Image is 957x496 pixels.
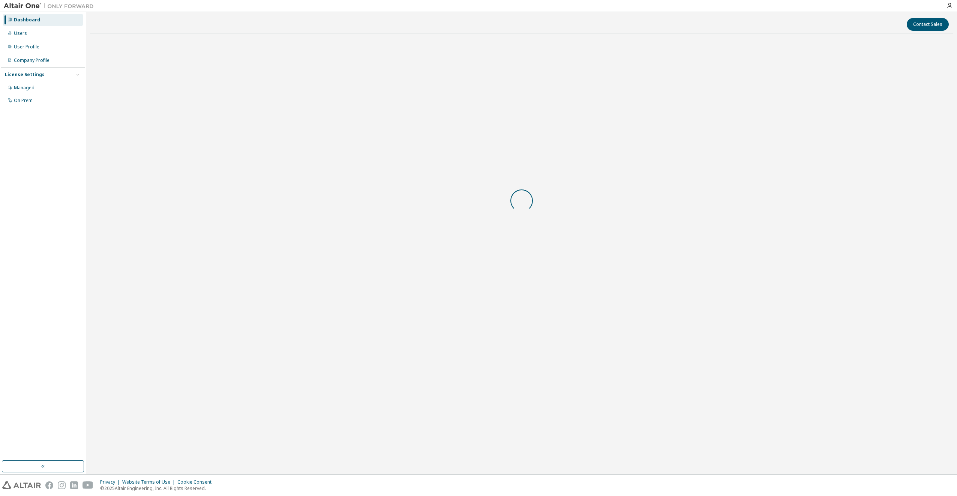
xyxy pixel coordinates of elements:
img: Altair One [4,2,97,10]
div: License Settings [5,72,45,78]
img: linkedin.svg [70,481,78,489]
button: Contact Sales [907,18,949,31]
img: altair_logo.svg [2,481,41,489]
div: Dashboard [14,17,40,23]
div: Website Terms of Use [122,479,177,485]
div: Cookie Consent [177,479,216,485]
div: On Prem [14,98,33,104]
div: User Profile [14,44,39,50]
div: Privacy [100,479,122,485]
p: © 2025 Altair Engineering, Inc. All Rights Reserved. [100,485,216,491]
img: facebook.svg [45,481,53,489]
img: instagram.svg [58,481,66,489]
div: Users [14,30,27,36]
div: Managed [14,85,34,91]
img: youtube.svg [82,481,93,489]
div: Company Profile [14,57,49,63]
